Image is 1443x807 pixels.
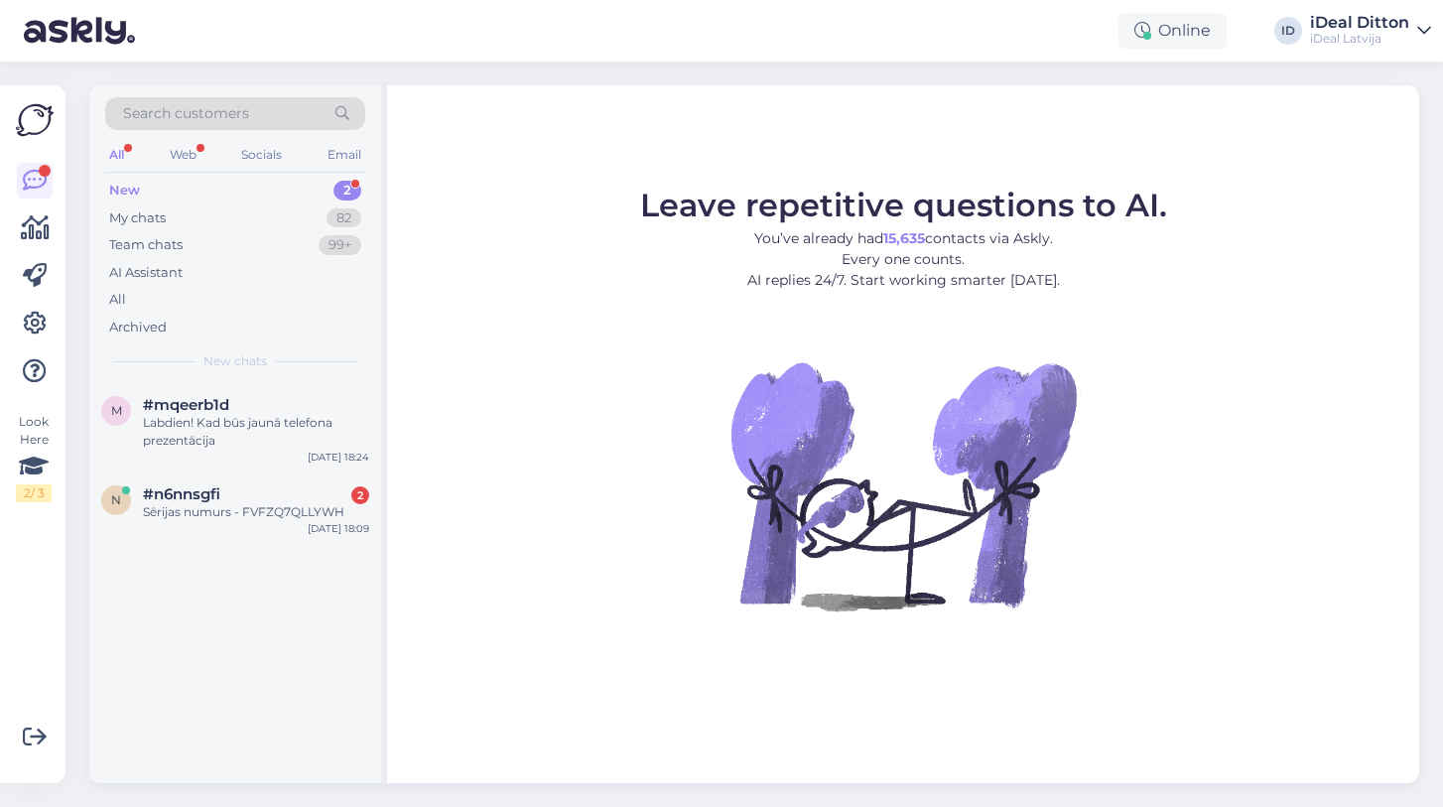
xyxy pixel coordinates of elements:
[203,352,267,370] span: New chats
[640,228,1167,291] p: You’ve already had contacts via Askly. Every one counts. AI replies 24/7. Start working smarter [...
[640,186,1167,224] span: Leave repetitive questions to AI.
[724,307,1082,664] img: No Chat active
[333,181,361,201] div: 2
[351,486,369,504] div: 2
[1118,13,1227,49] div: Online
[123,103,249,124] span: Search customers
[308,521,369,536] div: [DATE] 18:09
[109,208,166,228] div: My chats
[1310,15,1409,31] div: iDeal Ditton
[105,142,128,168] div: All
[319,235,361,255] div: 99+
[109,181,140,201] div: New
[143,396,229,414] span: #mqeerb1d
[143,503,369,521] div: Sērijas numurs - FVFZQ7QLLYWH
[16,101,54,139] img: Askly Logo
[166,142,200,168] div: Web
[16,413,52,502] div: Look Here
[324,142,365,168] div: Email
[109,235,183,255] div: Team chats
[143,485,220,503] span: #n6nnsgfi
[308,450,369,465] div: [DATE] 18:24
[143,414,369,450] div: Labdien! Kad būs jaunā telefona prezentācija
[109,290,126,310] div: All
[883,229,925,247] b: 15,635
[1310,15,1431,47] a: iDeal DittoniDeal Latvija
[111,492,121,507] span: n
[109,263,183,283] div: AI Assistant
[327,208,361,228] div: 82
[1310,31,1409,47] div: iDeal Latvija
[109,318,167,337] div: Archived
[1274,17,1302,45] div: ID
[237,142,286,168] div: Socials
[16,484,52,502] div: 2 / 3
[111,403,122,418] span: m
